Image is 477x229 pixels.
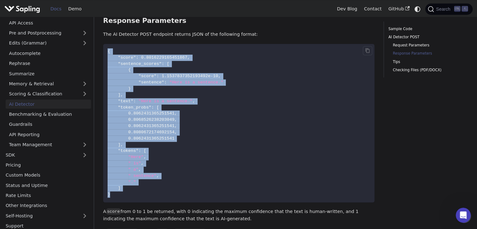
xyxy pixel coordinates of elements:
[164,80,167,85] span: :
[6,49,91,58] a: Autocomplete
[139,74,156,78] span: "score"
[139,148,141,153] span: :
[6,69,91,78] a: Summarize
[4,4,40,13] img: Sapling.ai
[2,211,91,220] a: Self-Hosting
[128,180,136,184] span: "."
[6,120,91,129] a: Guardrails
[141,161,144,166] span: ,
[120,93,123,97] span: ,
[128,124,175,128] span: 0.8062431365251541
[139,167,141,172] span: ,
[361,4,385,14] a: Contact
[118,93,120,97] span: ]
[187,55,190,60] span: ,
[118,55,136,60] span: "score"
[118,142,120,147] span: ]
[6,79,91,88] a: Memory & Retrieval
[128,173,156,178] span: " sentence"
[174,130,177,135] span: ,
[2,150,78,159] a: SDK
[6,18,91,27] a: API Access
[2,201,91,210] a: Other Integrations
[128,136,175,141] span: 0.8062431365251541
[393,59,464,65] a: Tips
[6,99,91,109] a: AI Detector
[6,29,91,38] a: Pre and Postprocessing
[174,124,177,128] span: ,
[333,4,360,14] a: Dev Blog
[103,31,374,38] p: The AI Detector POST endpoint returns JSON of the following format:
[462,6,468,12] kbd: K
[128,111,175,116] span: 0.8062431365251541
[434,7,454,12] span: Search
[6,89,91,99] a: Scoring & Classification
[156,105,159,110] span: [
[144,155,146,159] span: ,
[120,142,123,147] span: ,
[118,148,139,153] span: "tokens"
[118,105,151,110] span: "token_probs"
[174,117,177,122] span: ,
[151,105,154,110] span: :
[2,161,91,170] a: Pricing
[108,192,110,197] span: }
[133,99,136,104] span: :
[363,46,372,56] button: Copy code to clipboard
[413,4,422,13] button: Switch between dark and light mode (currently system mode)
[169,80,223,85] span: "Here is a sentence."
[4,4,42,13] a: Sapling.ai
[193,99,195,104] span: ,
[2,171,91,180] a: Custom Models
[393,42,464,48] a: Request Parameters
[162,61,164,66] span: :
[393,67,464,73] a: Checking Files (PDF/DOCX)
[141,55,188,60] span: 0.8016229165451867
[118,61,162,66] span: "sentence_scores"
[385,4,413,14] a: GitHub
[393,51,464,56] a: Response Parameters
[106,208,121,215] code: score
[47,4,65,14] a: Docs
[78,150,91,159] button: Expand sidebar category 'SDK'
[128,117,175,122] span: 0.8068526238203049
[128,86,131,91] span: }
[167,61,169,66] span: [
[6,110,91,119] a: Benchmarking & Evaluation
[65,4,85,14] a: Demo
[128,161,141,166] span: " is"
[388,26,466,32] a: Sample Code
[2,181,91,190] a: Status and Uptime
[6,140,91,149] a: Team Management
[156,74,159,78] span: :
[6,59,91,68] a: Rephrase
[139,99,193,104] span: "Here is a sentence."
[128,155,144,159] span: "Here"
[108,49,110,54] span: {
[139,80,164,85] span: "sentence"
[388,34,466,40] a: AI Detector POST
[456,208,471,223] iframe: Intercom live chat
[118,186,120,190] span: ]
[174,111,177,116] span: ,
[118,99,133,104] span: "text"
[128,130,175,135] span: 0.8080672174692154
[128,167,139,172] span: " a"
[103,208,374,223] p: A from 0 to 1 be returned, with 0 indicating the maximum confidence that the text is human-writte...
[103,17,374,25] h3: Response Parameters
[156,173,159,178] span: ,
[136,55,138,60] span: :
[162,74,218,78] span: 1.1537837352193492e-10
[218,74,221,78] span: ,
[128,67,131,72] span: {
[144,148,146,153] span: [
[425,3,472,15] button: Search (Ctrl+K)
[6,39,91,48] a: Edits (Grammar)
[2,191,91,200] a: Rate Limits
[6,130,91,139] a: API Reporting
